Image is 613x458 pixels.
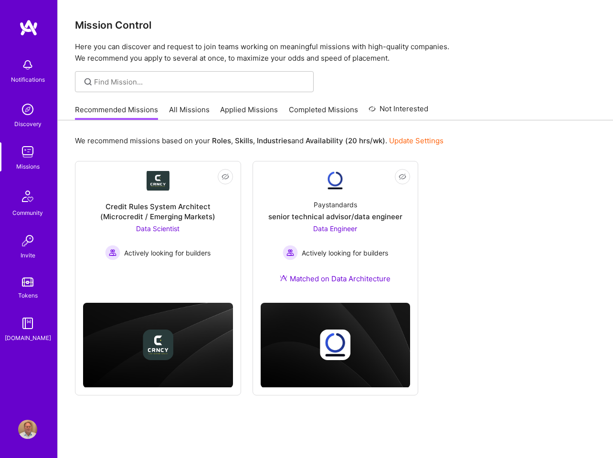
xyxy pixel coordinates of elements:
[22,277,33,287] img: tokens
[235,136,253,145] b: Skills
[11,75,45,85] div: Notifications
[147,171,169,191] img: Company Logo
[306,136,385,145] b: Availability (20 hrs/wk)
[124,248,211,258] span: Actively looking for builders
[12,208,43,218] div: Community
[283,245,298,260] img: Actively looking for builders
[302,248,388,258] span: Actively looking for builders
[5,333,51,343] div: [DOMAIN_NAME]
[222,173,229,181] i: icon EyeClosed
[83,76,94,87] i: icon SearchGrey
[268,212,402,222] div: senior technical advisor/data engineer
[136,224,180,233] span: Data Scientist
[399,173,406,181] i: icon EyeClosed
[18,314,37,333] img: guide book
[94,77,306,87] input: Find Mission...
[212,136,231,145] b: Roles
[289,105,358,120] a: Completed Missions
[320,330,350,360] img: Company logo
[169,105,210,120] a: All Missions
[75,105,158,120] a: Recommended Missions
[75,136,444,146] p: We recommend missions based on your , , and .
[280,274,391,284] div: Matched on Data Architecture
[19,19,38,36] img: logo
[389,136,444,145] a: Update Settings
[324,169,347,192] img: Company Logo
[143,330,173,360] img: Company logo
[14,119,42,129] div: Discovery
[83,303,233,387] img: cover
[16,161,40,171] div: Missions
[105,245,120,260] img: Actively looking for builders
[314,200,357,210] div: Paystandards
[261,303,411,387] img: cover
[16,185,39,208] img: Community
[18,55,37,75] img: bell
[313,224,357,233] span: Data Engineer
[18,290,38,300] div: Tokens
[18,420,37,439] img: User Avatar
[369,103,428,120] a: Not Interested
[83,202,233,222] div: Credit Rules System Architect (Microcredit / Emerging Markets)
[280,274,287,282] img: Ateam Purple Icon
[257,136,291,145] b: Industries
[75,41,596,64] p: Here you can discover and request to join teams working on meaningful missions with high-quality ...
[220,105,278,120] a: Applied Missions
[75,19,596,31] h3: Mission Control
[21,250,35,260] div: Invite
[18,100,37,119] img: discovery
[18,142,37,161] img: teamwork
[18,231,37,250] img: Invite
